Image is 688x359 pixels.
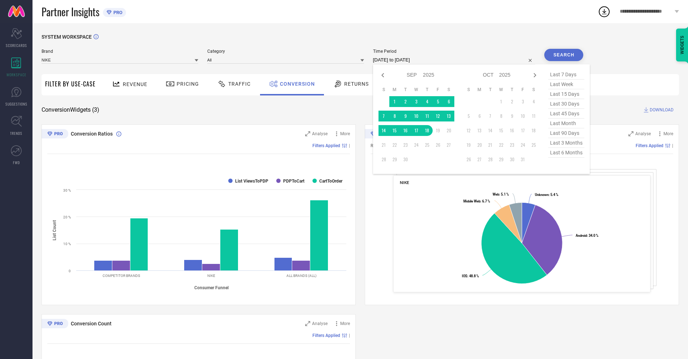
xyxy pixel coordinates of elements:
[548,138,584,148] span: last 3 months
[365,129,391,140] div: Premium
[207,274,215,278] text: NIKE
[548,109,584,119] span: last 45 days
[496,87,507,93] th: Wednesday
[411,111,422,121] td: Wed Sep 10 2025
[485,140,496,150] td: Tue Oct 21 2025
[7,72,26,77] span: WORKSPACE
[42,106,99,114] span: Conversion Widgets ( 3 )
[422,125,433,136] td: Thu Sep 18 2025
[400,87,411,93] th: Tuesday
[411,140,422,150] td: Wed Sep 24 2025
[400,125,411,136] td: Tue Sep 16 2025
[518,87,528,93] th: Friday
[544,49,583,61] button: Search
[518,154,528,165] td: Fri Oct 31 2025
[286,274,316,278] text: ALL BRANDS (ALL)
[422,87,433,93] th: Thursday
[13,160,20,165] span: FWD
[485,111,496,121] td: Tue Oct 07 2025
[42,319,68,330] div: Premium
[507,87,518,93] th: Thursday
[71,321,112,326] span: Conversion Count
[485,154,496,165] td: Tue Oct 28 2025
[389,87,400,93] th: Monday
[443,140,454,150] td: Sat Sep 27 2025
[305,321,310,326] svg: Zoom
[518,111,528,121] td: Fri Oct 10 2025
[518,96,528,107] td: Fri Oct 03 2025
[378,125,389,136] td: Sun Sep 14 2025
[443,96,454,107] td: Sat Sep 06 2025
[69,269,71,273] text: 0
[496,125,507,136] td: Wed Oct 15 2025
[464,199,490,203] text: : 6.7 %
[518,125,528,136] td: Fri Oct 17 2025
[531,71,539,80] div: Next month
[463,125,474,136] td: Sun Oct 12 2025
[42,49,198,54] span: Brand
[493,192,509,196] text: : 5.1 %
[207,49,364,54] span: Category
[378,111,389,121] td: Sun Sep 07 2025
[663,131,673,136] span: More
[463,154,474,165] td: Sun Oct 26 2025
[507,125,518,136] td: Thu Oct 16 2025
[635,131,651,136] span: Analyse
[42,129,68,140] div: Premium
[103,274,140,278] text: COMPETITOR BRANDS
[496,154,507,165] td: Wed Oct 29 2025
[496,140,507,150] td: Wed Oct 22 2025
[349,333,350,338] span: |
[378,140,389,150] td: Sun Sep 21 2025
[507,154,518,165] td: Thu Oct 30 2025
[474,125,485,136] td: Mon Oct 13 2025
[228,81,251,87] span: Traffic
[528,125,539,136] td: Sat Oct 18 2025
[493,192,499,196] tspan: Web
[598,5,611,18] div: Open download list
[496,96,507,107] td: Wed Oct 01 2025
[349,143,350,148] span: |
[63,242,71,246] text: 10 %
[433,96,443,107] td: Fri Sep 05 2025
[312,143,340,148] span: Filters Applied
[422,111,433,121] td: Thu Sep 11 2025
[411,87,422,93] th: Wednesday
[548,89,584,99] span: last 15 days
[443,111,454,121] td: Sat Sep 13 2025
[507,140,518,150] td: Thu Oct 23 2025
[496,111,507,121] td: Wed Oct 08 2025
[371,143,406,148] span: Revenue (% share)
[373,56,536,64] input: Select time period
[462,274,479,278] text: : 48.8 %
[378,71,387,80] div: Previous month
[485,125,496,136] td: Tue Oct 14 2025
[389,154,400,165] td: Mon Sep 29 2025
[389,96,400,107] td: Mon Sep 01 2025
[474,111,485,121] td: Mon Oct 06 2025
[63,188,71,192] text: 30 %
[528,111,539,121] td: Sat Oct 11 2025
[283,179,304,184] text: PDPToCart
[528,87,539,93] th: Saturday
[463,140,474,150] td: Sun Oct 19 2025
[485,87,496,93] th: Tuesday
[528,140,539,150] td: Sat Oct 25 2025
[400,180,409,185] span: NIKE
[235,179,268,184] text: List ViewsToPDP
[576,234,598,238] text: : 34.0 %
[52,220,57,240] tspan: List Count
[443,125,454,136] td: Sat Sep 20 2025
[63,215,71,219] text: 20 %
[433,125,443,136] td: Fri Sep 19 2025
[400,111,411,121] td: Tue Sep 09 2025
[400,96,411,107] td: Tue Sep 02 2025
[42,4,99,19] span: Partner Insights
[177,81,199,87] span: Pricing
[548,80,584,89] span: last week
[340,321,350,326] span: More
[463,111,474,121] td: Sun Oct 05 2025
[535,193,558,197] text: : 5.4 %
[5,101,27,107] span: SUGGESTIONS
[400,154,411,165] td: Tue Sep 30 2025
